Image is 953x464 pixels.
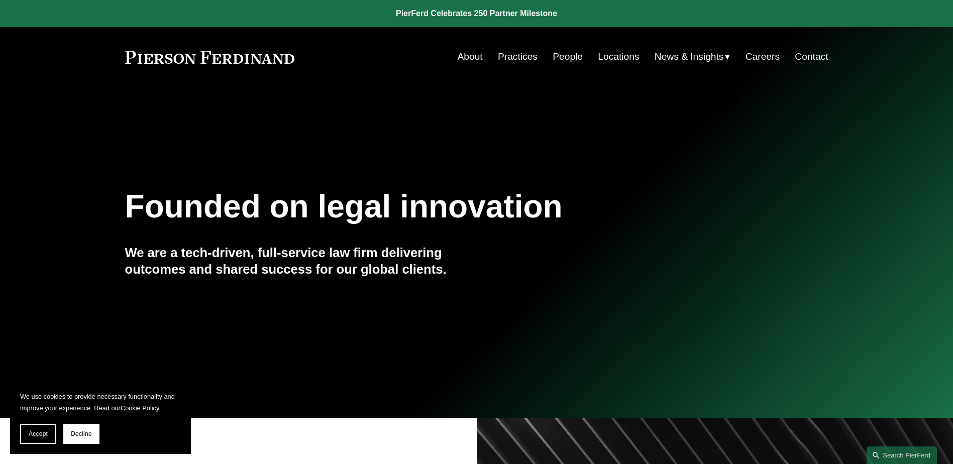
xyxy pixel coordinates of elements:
[20,391,181,414] p: We use cookies to provide necessary functionality and improve your experience. Read our .
[71,430,92,437] span: Decline
[458,47,483,66] a: About
[746,47,780,66] a: Careers
[498,47,538,66] a: Practices
[655,48,724,66] span: News & Insights
[125,188,711,225] h1: Founded on legal innovation
[598,47,639,66] a: Locations
[121,404,159,412] a: Cookie Policy
[125,245,477,277] h4: We are a tech-driven, full-service law firm delivering outcomes and shared success for our global...
[795,47,828,66] a: Contact
[553,47,583,66] a: People
[29,430,48,437] span: Accept
[63,424,99,444] button: Decline
[10,381,191,454] section: Cookie banner
[20,424,56,444] button: Accept
[655,47,730,66] a: folder dropdown
[867,446,937,464] a: Search this site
